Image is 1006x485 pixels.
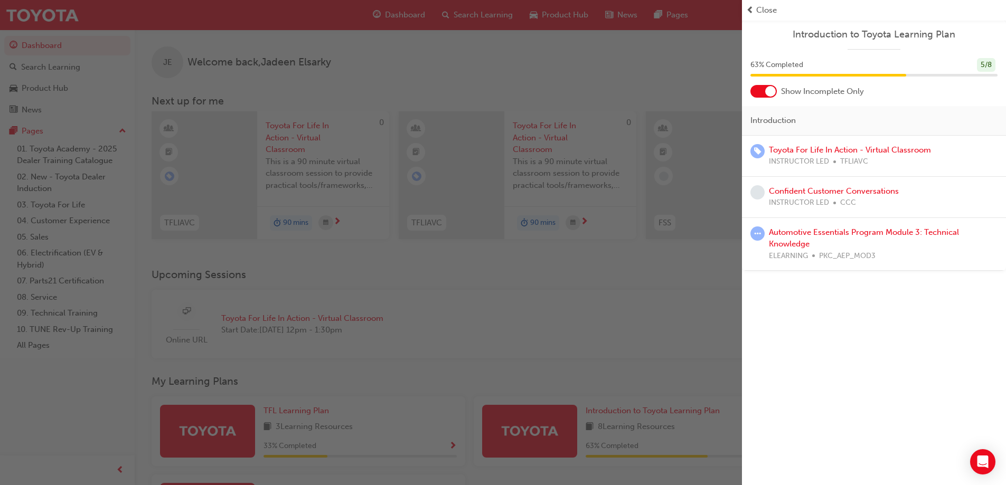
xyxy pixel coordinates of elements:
[750,226,765,241] span: learningRecordVerb_ATTEMPT-icon
[750,28,998,41] a: Introduction to Toyota Learning Plan
[746,4,1002,16] button: prev-iconClose
[970,449,995,474] div: Open Intercom Messenger
[819,250,876,262] span: PKC_AEP_MOD3
[769,186,899,196] a: Confident Customer Conversations
[750,185,765,199] span: learningRecordVerb_NONE-icon
[840,156,868,168] span: TFLIAVC
[769,145,931,155] a: Toyota For Life In Action - Virtual Classroom
[769,156,829,168] span: INSTRUCTOR LED
[750,115,796,127] span: Introduction
[781,85,864,98] span: Show Incomplete Only
[840,197,856,209] span: CCC
[769,227,959,249] a: Automotive Essentials Program Module 3: Technical Knowledge
[746,4,754,16] span: prev-icon
[750,59,803,71] span: 63 % Completed
[756,4,777,16] span: Close
[977,58,995,72] div: 5 / 8
[769,197,829,209] span: INSTRUCTOR LED
[769,250,808,262] span: ELEARNING
[750,144,765,158] span: learningRecordVerb_ENROLL-icon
